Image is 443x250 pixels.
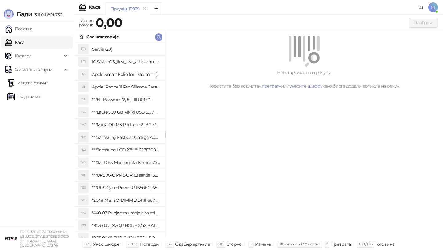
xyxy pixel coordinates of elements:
[20,230,69,248] small: PREDUZEĆE ZA TRGOVINU I USLUGE ISTYLE STORES DOO [GEOGRAPHIC_DATA] ([GEOGRAPHIC_DATA])
[92,132,160,142] h4: """Samsung Fast Car Charge Adapter, brzi auto punja_, boja crna"""
[78,95,88,104] div: "18
[32,12,62,18] span: 3.11.0-b80b730
[409,18,438,28] button: Плаћање
[359,242,372,246] span: F10 / F16
[141,6,149,11] button: remove
[78,183,88,193] div: "CU
[89,5,100,10] div: Каса
[86,33,119,40] div: Све категорије
[326,242,327,246] span: f
[96,15,122,30] strong: 0,00
[78,195,88,205] div: "MS
[110,6,140,12] div: Продаја 15939
[92,208,160,218] h4: "440-87 Punjac za uredjaje sa micro USB portom 4/1, Stand."
[92,158,160,167] h4: """SanDisk Memorijska kartica 256GB microSDXC sa SD adapterom SDSQXA1-256G-GN6MA - Extreme PLUS, ...
[5,23,33,35] a: Почетна
[78,208,88,218] div: "PU
[78,233,88,243] div: "SD
[92,82,160,92] h4: Apple iPhone 11 Pro Silicone Case - Black
[78,17,94,29] div: Износ рачуна
[78,82,88,92] div: AI
[78,158,88,167] div: "MK
[15,50,31,62] span: Каталог
[4,9,14,19] img: Logo
[416,2,426,12] a: Документација
[92,170,160,180] h4: """UPS APC PM5-GR, Essential Surge Arrest,5 utic_nica"""
[92,95,160,104] h4: """EF 16-35mm/2, 8 L III USM"""
[78,145,88,155] div: "L2
[5,36,24,49] a: Каса
[428,2,438,12] span: PT
[92,69,160,79] h4: Apple Smart Folio for iPad mini (A17 Pro) - Sage
[92,183,160,193] h4: """UPS CyberPower UT650EG, 650VA/360W , line-int., s_uko, desktop"""
[218,242,223,246] span: ⌫
[255,240,271,248] div: Измена
[150,2,162,15] button: Add tab
[92,57,160,67] h4: iOS/MacOS_first_use_assistance (4)
[7,90,40,103] a: По данима
[128,242,137,246] span: enter
[289,83,323,89] a: унесите шифру
[250,242,252,246] span: +
[330,240,351,248] div: Претрага
[78,221,88,230] div: "S5
[92,145,160,155] h4: """Samsung LCD 27"""" C27F390FHUXEN"""
[78,107,88,117] div: "5G
[140,240,159,248] div: Потврди
[93,240,120,248] div: Унос шифре
[15,63,52,76] span: Фискални рачуни
[17,10,32,18] span: Бади
[92,44,160,54] h4: Servis (28)
[92,221,160,230] h4: "923-0315 SVC,IPHONE 5/5S BATTERY REMOVAL TRAY Držač za iPhone sa kojim se otvara display
[173,69,436,89] div: Нема артикала на рачуну. Користите бар код читач, или како бисте додали артикле на рачун.
[7,77,49,89] a: Издати рачуни
[78,69,88,79] div: AS
[226,240,242,248] div: Сторно
[92,233,160,243] h4: "923-0448 SVC,IPHONE,TOURQUE DRIVER KIT .65KGF- CM Šrafciger "
[74,43,165,238] div: grid
[78,170,88,180] div: "AP
[5,232,17,245] img: 64x64-companyLogo-77b92cf4-9946-4f36-9751-bf7bb5fd2c7d.png
[92,107,160,117] h4: """LaCie 500 GB Rikiki USB 3.0 / Ultra Compact & Resistant aluminum / USB 3.0 / 2.5"""""""
[92,120,160,130] h4: """MAXTOR M3 Portable 2TB 2.5"""" crni eksterni hard disk HX-M201TCB/GM"""
[375,240,394,248] div: Готовина
[92,195,160,205] h4: "2048 MB, SO-DIMM DDRII, 667 MHz, Napajanje 1,8 0,1 V, Latencija CL5"
[167,242,172,246] span: ↑/↓
[279,242,320,246] span: ⌘ command / ⌃ control
[262,83,281,89] a: претрагу
[78,120,88,130] div: "MP
[175,240,210,248] div: Одабир артикла
[78,132,88,142] div: "FC
[84,242,90,246] span: 0-9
